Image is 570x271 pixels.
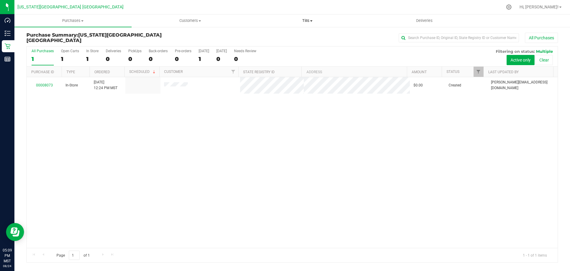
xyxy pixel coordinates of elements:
[66,83,78,88] span: In-Store
[129,70,157,74] a: Scheduled
[94,80,117,91] span: [DATE] 12:24 PM MST
[249,14,366,27] a: Tills
[249,18,366,23] span: Tills
[5,30,11,36] inline-svg: Inventory
[491,80,554,91] span: [PERSON_NAME][EMAIL_ADDRESS][DOMAIN_NAME]
[132,14,249,27] a: Customers
[14,14,132,27] a: Purchases
[535,55,553,65] button: Clear
[449,83,461,88] span: Created
[301,67,407,77] th: Address
[496,49,535,54] span: Filtering on status:
[5,56,11,62] inline-svg: Reports
[106,56,121,62] div: 0
[26,32,204,43] h3: Purchase Summary:
[149,56,168,62] div: 0
[94,70,110,74] a: Ordered
[216,49,227,53] div: [DATE]
[5,43,11,49] inline-svg: Retail
[536,49,553,54] span: Multiple
[412,70,427,74] a: Amount
[149,49,168,53] div: Back-orders
[106,49,121,53] div: Deliveries
[66,70,75,74] a: Type
[507,55,535,65] button: Active only
[61,49,79,53] div: Open Carts
[199,56,209,62] div: 1
[128,56,142,62] div: 0
[31,70,54,74] a: Purchase ID
[399,33,519,42] input: Search Purchase ID, Original ID, State Registry ID or Customer Name...
[6,223,24,241] iframe: Resource center
[164,70,183,74] a: Customer
[3,248,12,264] p: 05:09 PM MST
[525,33,558,43] button: All Purchases
[366,14,483,27] a: Deliveries
[132,18,248,23] span: Customers
[175,56,191,62] div: 0
[243,70,275,74] a: State Registry ID
[413,83,423,88] span: $0.00
[175,49,191,53] div: Pre-orders
[32,56,54,62] div: 1
[51,251,95,260] span: Page of 1
[36,83,53,87] a: 00008073
[518,251,552,260] span: 1 - 1 of 1 items
[17,5,123,10] span: [US_STATE][GEOGRAPHIC_DATA] [GEOGRAPHIC_DATA]
[69,251,80,260] input: 1
[86,49,99,53] div: In Store
[32,49,54,53] div: All Purchases
[408,18,441,23] span: Deliveries
[505,4,513,10] div: Manage settings
[199,49,209,53] div: [DATE]
[5,17,11,23] inline-svg: Dashboard
[216,56,227,62] div: 0
[14,18,132,23] span: Purchases
[520,5,559,9] span: Hi, [PERSON_NAME]!
[86,56,99,62] div: 1
[447,70,459,74] a: Status
[228,67,238,77] a: Filter
[488,70,519,74] a: Last Updated By
[234,56,256,62] div: 0
[234,49,256,53] div: Needs Review
[474,67,483,77] a: Filter
[128,49,142,53] div: PickUps
[26,32,162,43] span: [US_STATE][GEOGRAPHIC_DATA] [GEOGRAPHIC_DATA]
[61,56,79,62] div: 1
[3,264,12,268] p: 08/24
